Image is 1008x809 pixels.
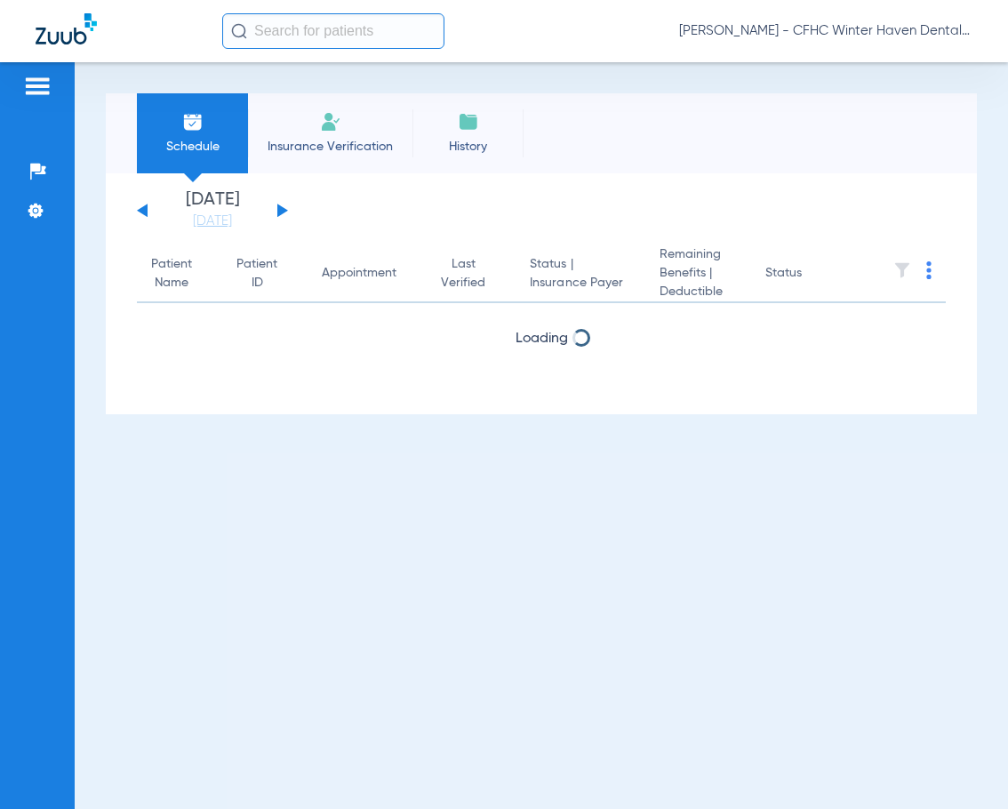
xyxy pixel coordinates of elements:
th: Status | [516,245,645,303]
th: Status [751,245,871,303]
div: Patient ID [236,255,293,292]
span: Insurance Payer [530,274,631,292]
img: filter.svg [893,261,911,279]
div: Patient ID [236,255,277,292]
div: Patient Name [151,255,208,292]
img: History [458,111,479,132]
div: Appointment [322,264,412,283]
img: Search Icon [231,23,247,39]
div: Patient Name [151,255,192,292]
div: Appointment [322,264,396,283]
div: Last Verified [441,255,501,292]
img: hamburger-icon [23,76,52,97]
span: Deductible [660,283,737,301]
img: group-dot-blue.svg [926,261,932,279]
li: [DATE] [159,191,266,230]
span: History [426,138,510,156]
span: Schedule [150,138,235,156]
span: Loading [516,332,568,346]
a: [DATE] [159,212,266,230]
th: Remaining Benefits | [645,245,751,303]
span: Insurance Verification [261,138,399,156]
input: Search for patients [222,13,444,49]
img: Zuub Logo [36,13,97,44]
img: Schedule [182,111,204,132]
span: [PERSON_NAME] - CFHC Winter Haven Dental [679,22,972,40]
img: Manual Insurance Verification [320,111,341,132]
div: Last Verified [441,255,485,292]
